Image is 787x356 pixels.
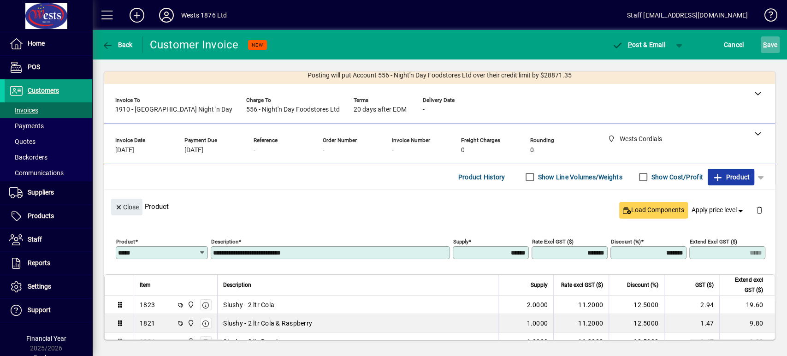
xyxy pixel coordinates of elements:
a: Products [5,205,92,228]
span: Rate excl GST ($) [561,280,603,290]
div: Wests 1876 Ltd [181,8,227,23]
span: Close [115,200,139,215]
span: Reports [28,259,50,267]
button: Save [761,36,780,53]
span: - [392,147,394,154]
span: Slushy - 2 ltr Cola & Raspberry [223,319,312,328]
a: Support [5,299,92,322]
span: Staff [28,236,42,243]
a: POS [5,56,92,79]
span: Quotes [9,138,36,145]
a: Backorders [5,149,92,165]
span: [DATE] [115,147,134,154]
span: Wests Cordials [185,337,195,347]
span: Invoices [9,107,38,114]
div: Product [104,190,775,223]
app-page-header-button: Delete [748,206,770,214]
button: Cancel [722,36,746,53]
span: Supply [531,280,548,290]
span: Slushy - 2 ltr Cola [223,300,274,309]
span: ost & Email [612,41,665,48]
button: Post & Email [607,36,670,53]
span: 0 [530,147,534,154]
span: Discount (%) [627,280,658,290]
a: Staff [5,228,92,251]
span: Back [102,41,133,48]
td: 1.47 [664,332,719,351]
button: Add [122,7,152,24]
span: Cancel [724,37,744,52]
div: Staff [EMAIL_ADDRESS][DOMAIN_NAME] [627,8,748,23]
div: 11.2000 [559,337,603,346]
span: Apply price level [692,205,745,215]
td: 9.80 [719,314,775,332]
span: Description [223,280,251,290]
span: Product History [458,170,505,184]
a: Knowledge Base [757,2,775,32]
span: 20 days after EOM [354,106,407,113]
span: Payments [9,122,44,130]
span: Communications [9,169,64,177]
span: Suppliers [28,189,54,196]
span: Product [712,170,750,184]
span: Load Components [623,205,684,215]
td: 12.5000 [609,296,664,314]
span: Financial Year [26,335,66,342]
span: Home [28,40,45,47]
span: 2.0000 [527,300,548,309]
span: S [763,41,767,48]
mat-label: Description [211,238,238,245]
button: Delete [748,199,770,221]
span: [DATE] [184,147,203,154]
span: Settings [28,283,51,290]
span: 1910 - [GEOGRAPHIC_DATA] Night 'n Day [115,106,232,113]
div: 1821 [140,319,155,328]
td: 9.80 [719,332,775,351]
span: Extend excl GST ($) [725,275,763,295]
span: ave [763,37,777,52]
a: Home [5,32,92,55]
app-page-header-button: Back [92,36,143,53]
a: Reports [5,252,92,275]
button: Back [100,36,135,53]
span: - [254,147,255,154]
mat-label: Supply [453,238,468,245]
span: GST ($) [695,280,714,290]
div: 1824 [140,337,155,346]
span: 1.0000 [527,337,548,346]
span: Posting will put Account 556 - Night'n Day Foodstores Ltd over their credit limit by $28871.35 [308,71,572,80]
span: 1.0000 [527,319,548,328]
td: 2.94 [664,296,719,314]
button: Product History [455,169,509,185]
td: 12.5000 [609,314,664,332]
a: Payments [5,118,92,134]
mat-label: Extend excl GST ($) [690,238,737,245]
td: 1.47 [664,314,719,332]
a: Quotes [5,134,92,149]
app-page-header-button: Close [109,202,145,211]
a: Suppliers [5,181,92,204]
span: Wests Cordials [185,318,195,328]
a: Invoices [5,102,92,118]
button: Close [111,199,142,215]
span: Customers [28,87,59,94]
span: NEW [252,42,263,48]
td: 12.5000 [609,332,664,351]
div: Customer Invoice [150,37,239,52]
button: Apply price level [688,202,749,219]
td: 19.60 [719,296,775,314]
button: Profile [152,7,181,24]
label: Show Line Volumes/Weights [536,172,622,182]
div: 11.2000 [559,300,603,309]
span: Item [140,280,151,290]
span: - [323,147,325,154]
button: Load Components [619,202,688,219]
div: 1823 [140,300,155,309]
a: Communications [5,165,92,181]
span: Wests Cordials [185,300,195,310]
mat-label: Rate excl GST ($) [532,238,574,245]
span: Backorders [9,154,47,161]
span: Support [28,306,51,314]
span: Slushy - 2 ltr Raspberry [223,337,291,346]
label: Show Cost/Profit [650,172,703,182]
